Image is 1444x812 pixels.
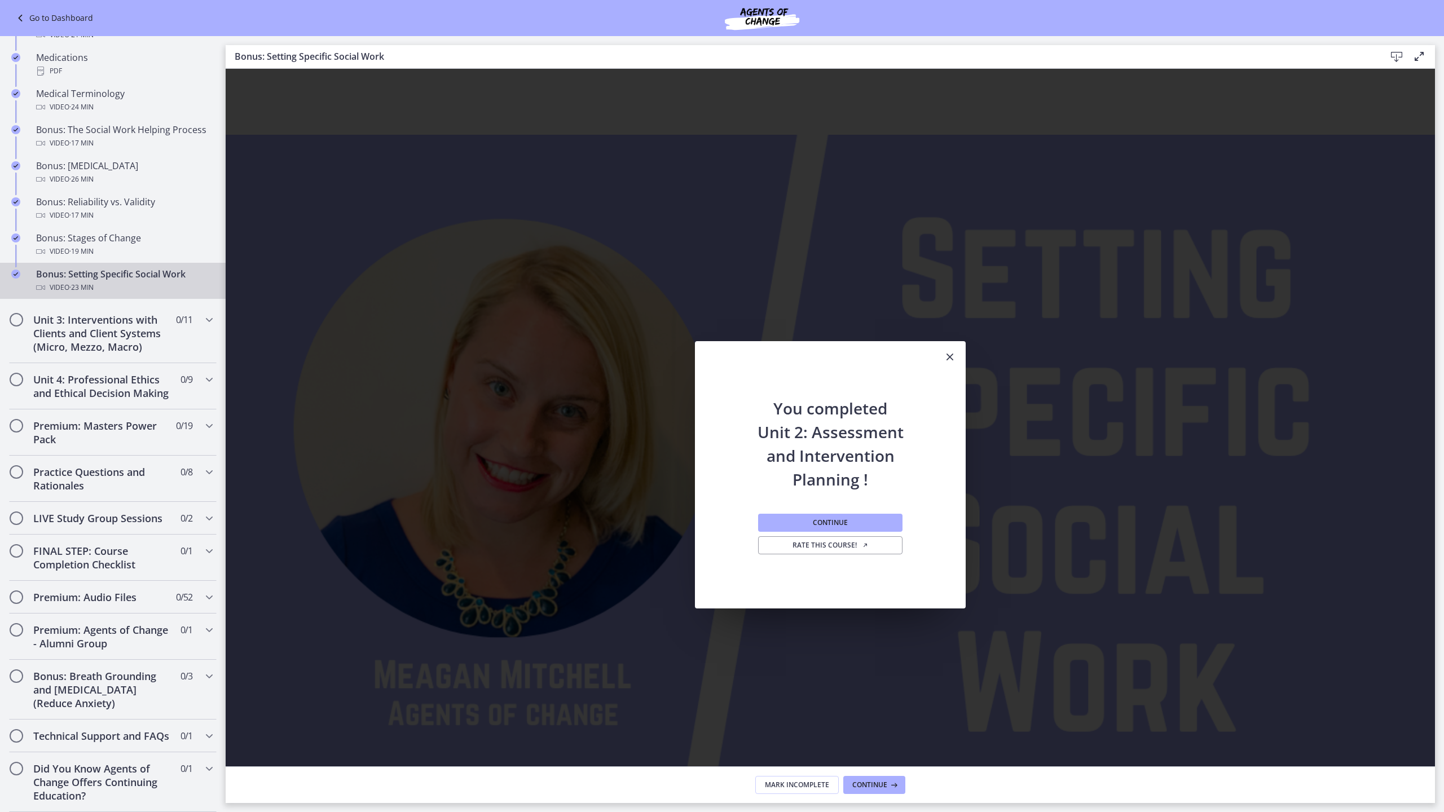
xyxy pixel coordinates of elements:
h2: Practice Questions and Rationales [33,465,171,492]
span: 0 / 2 [180,511,192,525]
div: Video [36,281,212,294]
h3: Bonus: Setting Specific Social Work [235,50,1367,63]
i: Completed [11,270,20,279]
span: · 24 min [69,100,94,114]
button: Mark Incomplete [755,776,839,794]
span: Continue [852,780,887,789]
span: 0 / 19 [176,419,192,433]
i: Opens in a new window [862,542,869,549]
a: Rate this course! Opens in a new window [758,536,902,554]
div: Playbar [69,787,1114,812]
h2: Premium: Masters Power Pack [33,419,171,446]
span: 0 / 8 [180,465,192,479]
i: Completed [11,89,20,98]
span: Rate this course! [793,541,869,550]
div: Bonus: [MEDICAL_DATA] [36,159,212,186]
h2: Technical Support and FAQs [33,729,171,743]
div: Video [36,100,212,114]
a: Go to Dashboard [14,11,93,25]
span: 0 / 9 [180,373,192,386]
div: Bonus: Setting Specific Social Work [36,267,212,294]
div: Video [36,245,212,258]
div: Video [36,209,212,222]
span: 0 / 11 [176,313,192,326]
h2: Premium: Agents of Change - Alumni Group [33,623,171,650]
div: Bonus: Stages of Change [36,231,212,258]
div: Medical Terminology [36,87,212,114]
span: 0 / 1 [180,544,192,558]
span: · 23 min [69,281,94,294]
div: Bonus: Reliability vs. Validity [36,195,212,222]
img: Agents of Change [694,5,830,32]
h2: Bonus: Breath Grounding and [MEDICAL_DATA] (Reduce Anxiety) [33,669,171,710]
button: Continue [758,514,902,532]
i: Completed [11,197,20,206]
button: Continue [843,776,905,794]
i: Completed [11,161,20,170]
h2: Did You Know Agents of Change Offers Continuing Education? [33,762,171,802]
button: Close [934,341,966,374]
span: 0 / 52 [176,590,192,604]
div: PDF [36,64,212,78]
i: Completed [11,125,20,134]
h2: Unit 4: Professional Ethics and Ethical Decision Making [33,373,171,400]
span: · 19 min [69,245,94,258]
h2: LIVE Study Group Sessions [33,511,171,525]
span: · 17 min [69,209,94,222]
div: Video [36,173,212,186]
i: Completed [11,53,20,62]
button: Play Video: cbe2somtov91j64ibsm0.mp4 [559,364,651,423]
div: Medications [36,51,212,78]
span: 0 / 1 [180,623,192,637]
div: Video [36,136,212,150]
span: Mark Incomplete [765,780,829,789]
h2: FINAL STEP: Course Completion Checklist [33,544,171,571]
h2: You completed Unit 2: Assessment and Intervention Planning ! [756,374,905,491]
span: 0 / 3 [180,669,192,683]
span: · 26 min [69,173,94,186]
span: 0 / 1 [180,729,192,743]
span: · 17 min [69,136,94,150]
h2: Premium: Audio Files [33,590,171,604]
span: Continue [813,518,848,527]
span: 0 / 1 [180,762,192,775]
button: Show settings menu [1151,787,1180,812]
button: Mute [1121,787,1151,812]
i: Completed [11,233,20,242]
button: Fullscreen [1180,787,1209,812]
h2: Unit 3: Interventions with Clients and Client Systems (Micro, Mezzo, Macro) [33,313,171,354]
div: Bonus: The Social Work Helping Process [36,123,212,150]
